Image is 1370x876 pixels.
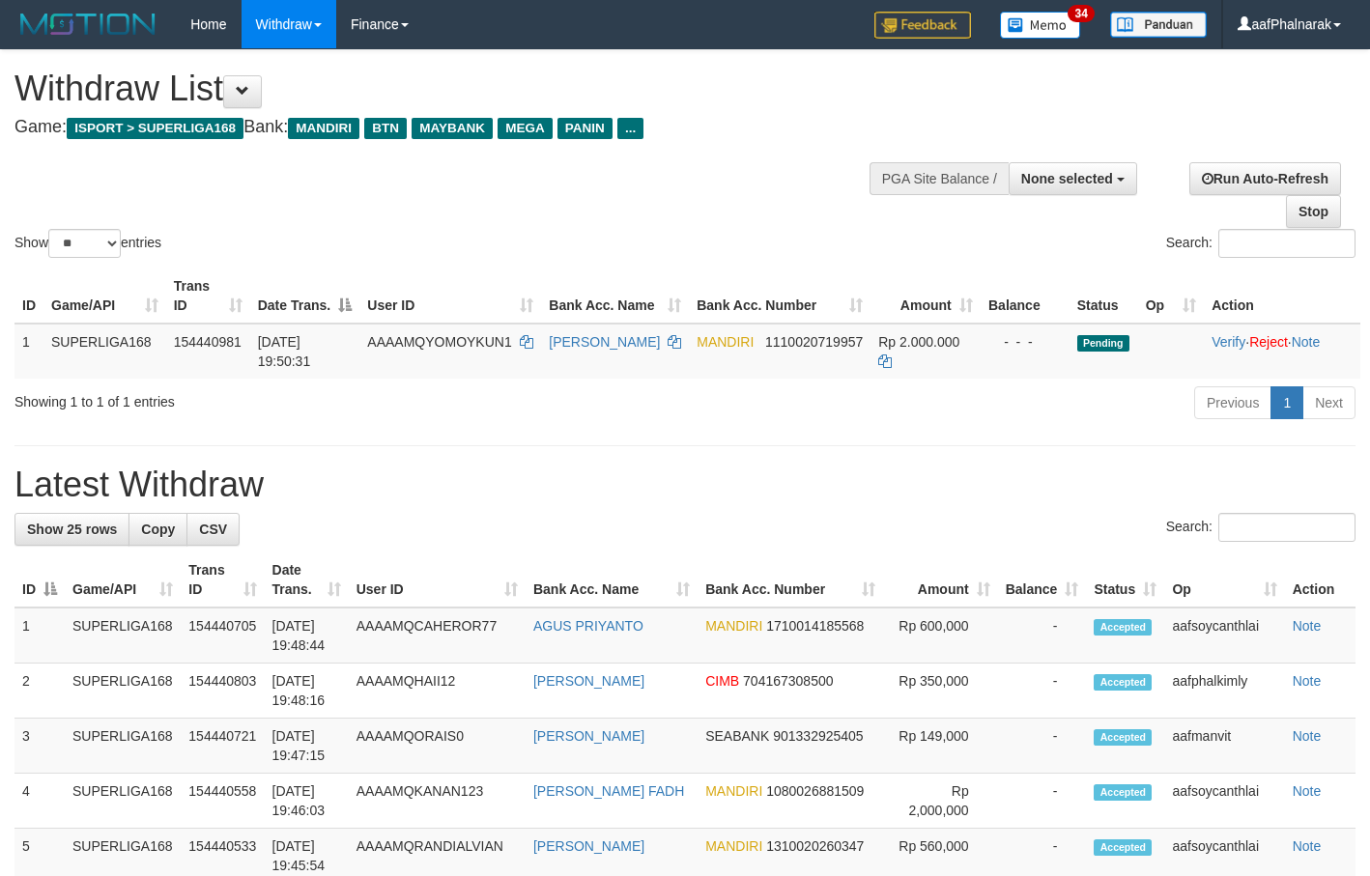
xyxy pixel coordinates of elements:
span: None selected [1021,171,1113,186]
span: 34 [1068,5,1094,22]
a: Show 25 rows [14,513,129,546]
span: ... [617,118,643,139]
td: 154440558 [181,774,264,829]
span: CIMB [705,673,739,689]
span: MANDIRI [705,618,762,634]
span: Copy 901332925405 to clipboard [773,728,863,744]
span: MAYBANK [412,118,493,139]
h1: Withdraw List [14,70,894,108]
div: Showing 1 to 1 of 1 entries [14,384,557,411]
a: CSV [186,513,240,546]
a: Note [1293,838,1322,854]
td: - [998,608,1087,664]
td: AAAAMQHAII12 [349,664,526,719]
td: Rp 2,000,000 [883,774,998,829]
button: None selected [1009,162,1137,195]
th: User ID: activate to sort column ascending [359,268,541,324]
span: Copy 1310020260347 to clipboard [766,838,864,854]
td: AAAAMQORAIS0 [349,719,526,774]
span: Copy 1080026881509 to clipboard [766,783,864,799]
th: ID [14,268,43,324]
a: Note [1293,783,1322,799]
img: Feedback.jpg [874,12,971,39]
a: 1 [1270,386,1303,419]
th: Bank Acc. Number: activate to sort column ascending [698,552,883,608]
td: 1 [14,324,43,379]
span: MANDIRI [705,783,762,799]
th: Bank Acc. Number: activate to sort column ascending [689,268,871,324]
th: Trans ID: activate to sort column ascending [181,552,264,608]
span: Copy [141,522,175,537]
th: Op: activate to sort column ascending [1138,268,1205,324]
img: Button%20Memo.svg [1000,12,1081,39]
a: [PERSON_NAME] [549,334,660,350]
a: Note [1293,728,1322,744]
th: Date Trans.: activate to sort column descending [250,268,360,324]
td: 1 [14,608,65,664]
a: [PERSON_NAME] [533,728,644,744]
th: Op: activate to sort column ascending [1164,552,1284,608]
div: - - - [988,332,1062,352]
td: AAAAMQKANAN123 [349,774,526,829]
span: CSV [199,522,227,537]
td: aafmanvit [1164,719,1284,774]
span: Pending [1077,335,1129,352]
th: Game/API: activate to sort column ascending [43,268,166,324]
span: AAAAMQYOMOYKUN1 [367,334,511,350]
span: Accepted [1094,619,1152,636]
td: SUPERLIGA168 [65,608,181,664]
h1: Latest Withdraw [14,466,1356,504]
span: Copy 1710014185568 to clipboard [766,618,864,634]
span: Show 25 rows [27,522,117,537]
td: aafphalkimly [1164,664,1284,719]
td: [DATE] 19:47:15 [265,719,349,774]
td: 154440721 [181,719,264,774]
td: - [998,664,1087,719]
span: Accepted [1094,674,1152,691]
img: panduan.png [1110,12,1207,38]
span: [DATE] 19:50:31 [258,334,311,369]
td: 4 [14,774,65,829]
label: Show entries [14,229,161,258]
span: MANDIRI [705,838,762,854]
a: [PERSON_NAME] FADH [533,783,684,799]
span: SEABANK [705,728,769,744]
th: User ID: activate to sort column ascending [349,552,526,608]
a: Next [1302,386,1356,419]
th: Trans ID: activate to sort column ascending [166,268,250,324]
span: MEGA [498,118,553,139]
td: [DATE] 19:46:03 [265,774,349,829]
th: Balance: activate to sort column ascending [998,552,1087,608]
td: SUPERLIGA168 [65,664,181,719]
span: PANIN [557,118,613,139]
a: AGUS PRIYANTO [533,618,643,634]
span: Rp 2.000.000 [878,334,959,350]
span: Accepted [1094,729,1152,746]
a: Copy [128,513,187,546]
a: Note [1293,673,1322,689]
th: Action [1285,552,1356,608]
td: - [998,719,1087,774]
a: [PERSON_NAME] [533,673,644,689]
span: Accepted [1094,784,1152,801]
a: Note [1293,618,1322,634]
td: Rp 149,000 [883,719,998,774]
a: Reject [1249,334,1288,350]
td: · · [1204,324,1360,379]
h4: Game: Bank: [14,118,894,137]
td: [DATE] 19:48:44 [265,608,349,664]
a: Verify [1212,334,1245,350]
td: aafsoycanthlai [1164,774,1284,829]
th: Game/API: activate to sort column ascending [65,552,181,608]
label: Search: [1166,513,1356,542]
td: SUPERLIGA168 [43,324,166,379]
th: Bank Acc. Name: activate to sort column ascending [541,268,689,324]
a: Stop [1286,195,1341,228]
img: MOTION_logo.png [14,10,161,39]
a: Previous [1194,386,1271,419]
a: Note [1292,334,1321,350]
td: [DATE] 19:48:16 [265,664,349,719]
label: Search: [1166,229,1356,258]
td: Rp 350,000 [883,664,998,719]
td: 154440705 [181,608,264,664]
